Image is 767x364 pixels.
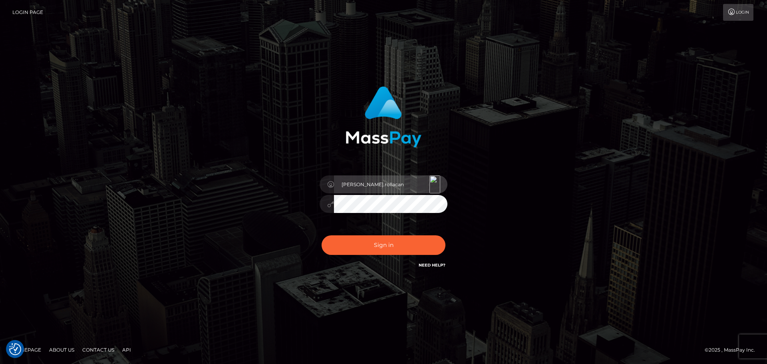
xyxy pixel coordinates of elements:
img: MassPay Login [346,86,421,147]
a: About Us [46,344,77,356]
img: logo_icon_grey_180.svg [429,175,440,193]
a: Need Help? [419,263,445,268]
a: Homepage [9,344,44,356]
img: Revisit consent button [9,343,21,355]
a: API [119,344,134,356]
a: Contact Us [79,344,117,356]
div: © 2025 , MassPay Inc. [705,346,761,354]
button: Consent Preferences [9,343,21,355]
a: Login [723,4,753,21]
a: Login Page [12,4,43,21]
button: Sign in [322,235,445,255]
input: Username... [334,175,447,193]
